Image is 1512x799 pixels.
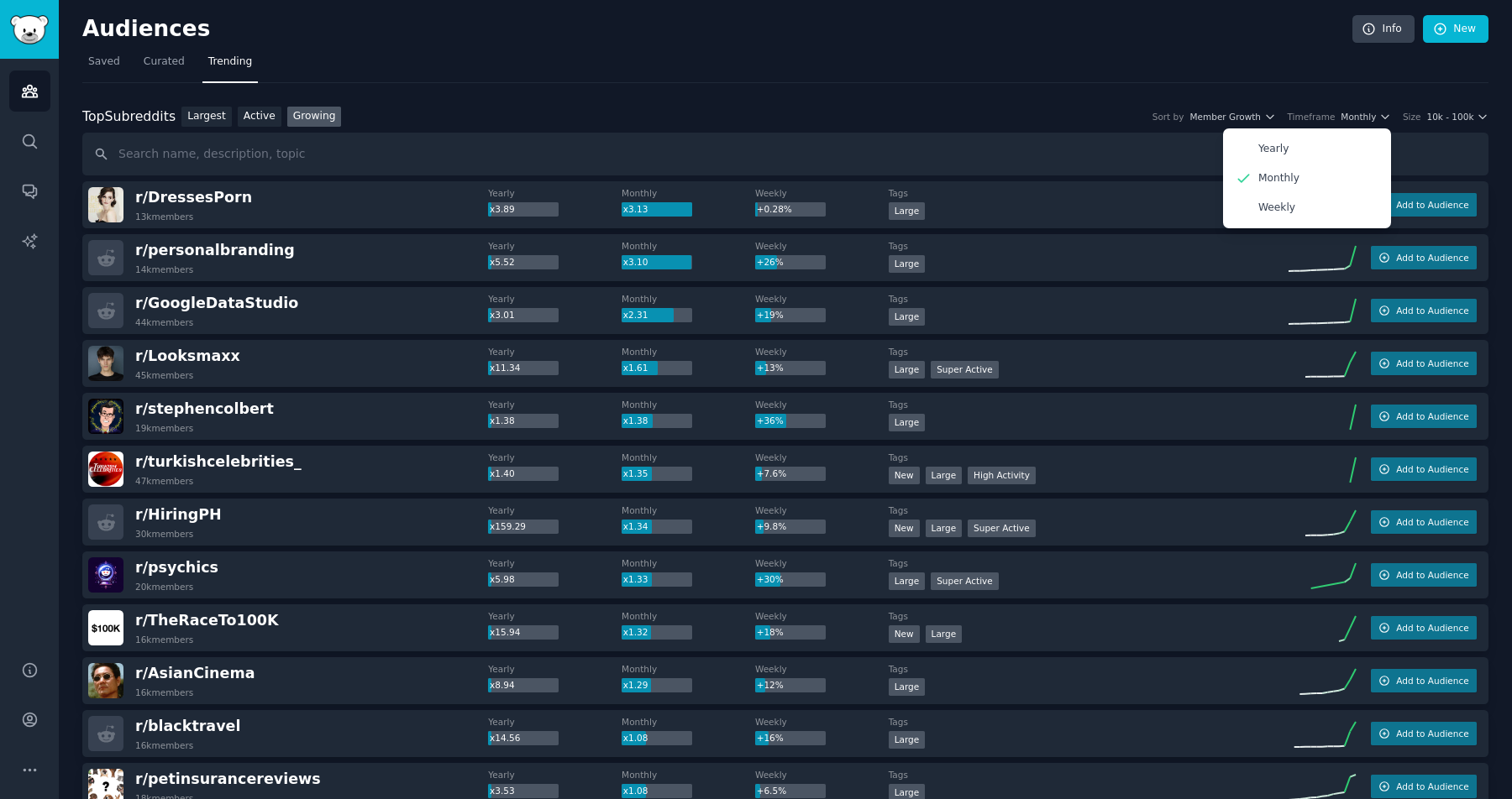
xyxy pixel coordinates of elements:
[757,521,786,531] span: +9.8%
[1152,111,1184,123] div: Sort by
[968,520,1036,537] div: Super Active
[889,414,926,431] div: Large
[490,204,515,214] span: x3.89
[82,107,176,128] div: Top Subreddits
[1423,15,1488,44] a: New
[1396,622,1468,634] span: Add to Audience
[889,467,920,484] div: New
[931,361,999,379] div: Super Active
[1396,569,1468,581] span: Add to Audience
[488,399,622,410] dt: Yearly
[1371,299,1477,322] button: Add to Audience
[968,467,1036,484] div: High Activity
[1371,510,1477,534] button: Add to Audience
[926,467,963,484] div: Large
[757,627,784,637] span: +18%
[490,521,526,531] span: x159.29
[488,452,622,463] dt: Yearly
[1341,111,1391,123] button: Monthly
[135,347,240,364] span: r/ Looksmaxx
[622,557,755,569] dt: Monthly
[1189,111,1261,123] span: Member Growth
[1189,111,1275,123] button: Member Growth
[889,769,1289,781] dt: Tags
[135,453,302,470] span: r/ turkishcelebrities_
[622,663,755,675] dt: Monthly
[488,504,622,516] dt: Yearly
[88,452,123,487] img: turkishcelebrities_
[623,415,648,426] span: x1.38
[757,310,784,320] span: +19%
[755,452,889,463] dt: Weekly
[490,257,515,267] span: x5.52
[931,572,999,590] div: Super Active
[135,528,193,540] div: 30k members
[135,400,274,417] span: r/ stephencolbert
[1371,616,1477,640] button: Add to Audience
[490,574,515,584] span: x5.98
[755,557,889,569] dt: Weekly
[1341,111,1376,123] span: Monthly
[622,610,755,622] dt: Monthly
[1403,111,1421,123] div: Size
[889,293,1289,305] dt: Tags
[889,361,926,379] div: Large
[622,293,755,305] dt: Monthly
[1371,563,1477,587] button: Add to Audience
[757,363,784,373] span: +13%
[135,506,222,523] span: r/ HiringPH
[1371,457,1477,481] button: Add to Audience
[889,399,1289,410] dt: Tags
[135,634,193,645] div: 16k members
[488,769,622,781] dt: Yearly
[889,625,920,643] div: New
[755,504,889,516] dt: Weekly
[623,733,648,743] span: x1.08
[208,55,252,70] span: Trending
[488,240,622,252] dt: Yearly
[755,769,889,781] dt: Weekly
[82,49,126,83] a: Saved
[755,610,889,622] dt: Weekly
[1371,246,1477,269] button: Add to Audience
[135,739,193,751] div: 16k members
[1371,405,1477,428] button: Add to Audience
[623,574,648,584] span: x1.33
[88,346,123,381] img: Looksmaxx
[490,468,515,478] span: x1.40
[889,678,926,696] div: Large
[488,557,622,569] dt: Yearly
[623,468,648,478] span: x1.35
[1396,675,1468,687] span: Add to Audience
[490,786,515,796] span: x3.53
[88,610,123,645] img: TheRaceTo100K
[757,204,792,214] span: +0.28%
[135,612,279,629] span: r/ TheRaceTo100K
[622,452,755,463] dt: Monthly
[88,187,123,222] img: DressesPorn
[889,520,920,537] div: New
[1371,193,1477,217] button: Add to Audience
[490,310,515,320] span: x3.01
[135,264,193,275] div: 14k members
[755,716,889,728] dt: Weekly
[755,663,889,675] dt: Weekly
[1258,142,1289,157] p: Yearly
[889,240,1289,252] dt: Tags
[135,316,193,328] div: 44k members
[1371,775,1477,798] button: Add to Audience
[10,15,49,44] img: GummySearch logo
[889,610,1289,622] dt: Tags
[623,627,648,637] span: x1.32
[135,422,193,434] div: 19k members
[755,399,889,410] dt: Weekly
[82,133,1488,175] input: Search name, description, topic
[1426,111,1473,123] span: 10k - 100k
[757,733,784,743] span: +16%
[1396,199,1468,211] span: Add to Audience
[1396,410,1468,422] span: Add to Audience
[1371,669,1477,692] button: Add to Audience
[1396,358,1468,369] span: Add to Audience
[88,663,123,698] img: AsianCinema
[889,452,1289,463] dt: Tags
